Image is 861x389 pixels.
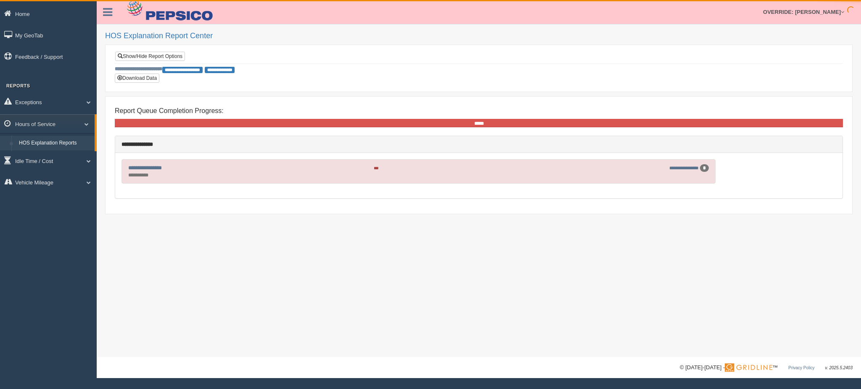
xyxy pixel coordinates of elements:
h2: HOS Explanation Report Center [105,32,853,40]
img: Gridline [725,363,772,372]
div: © [DATE]-[DATE] - ™ [680,363,853,372]
span: v. 2025.5.2403 [825,365,853,370]
a: HOS Explanation Reports [15,136,95,151]
button: Download Data [115,74,159,83]
a: Privacy Policy [788,365,814,370]
a: Show/Hide Report Options [115,52,185,61]
a: HOS Violation Audit Reports [15,150,95,166]
h4: Report Queue Completion Progress: [115,107,843,115]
